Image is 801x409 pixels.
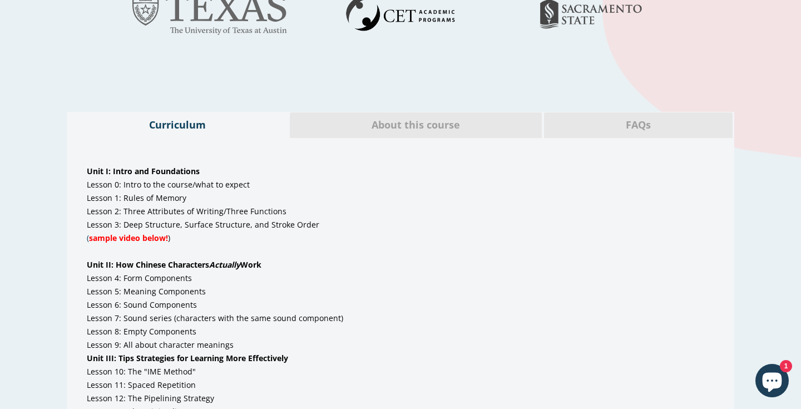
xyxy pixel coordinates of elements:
span: Lesson 3: Deep Structure [87,219,180,230]
span: sample video below! [89,233,168,243]
span: FAQs [552,118,724,132]
span: Lesson 5: Meaning Components [87,286,206,297]
span: ) [168,233,170,243]
span: Lesson 8: Empty Components Lesson 9: All about character meanings [87,326,234,350]
strong: Unit III: Tips Strategies for Learning More Effectively [87,353,288,363]
span: Lesson 7: Sound series (characters with the same sound component) [87,313,343,323]
em: Actually [209,259,240,270]
span: Unit I: Intro and Foundations [87,166,200,176]
span: Lesson 4: Form Components [87,273,192,283]
span: About this course [298,118,533,132]
span: Lesson 0: Intro to the course/what to expect [87,179,250,190]
span: Lesson 11: Spaced Repetition [87,380,196,390]
span: Lesson 10: The "IME Method" [87,353,288,377]
span: Lesson 12: The Pipelining Strategy [87,393,214,403]
span: Curriculum [76,118,279,132]
span: , Surface Structure, and Stroke Order [180,219,319,230]
inbox-online-store-chat: Shopify online store chat [752,364,792,400]
span: Unit II: How Chinese Characters Work [87,259,261,270]
span: ( [87,233,170,243]
span: Lesson 6: Sound Components [87,299,197,310]
span: Lesson 1: Rules of Memory Lesson 2: Three Attributes of Writing/Three Functions [87,193,286,216]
